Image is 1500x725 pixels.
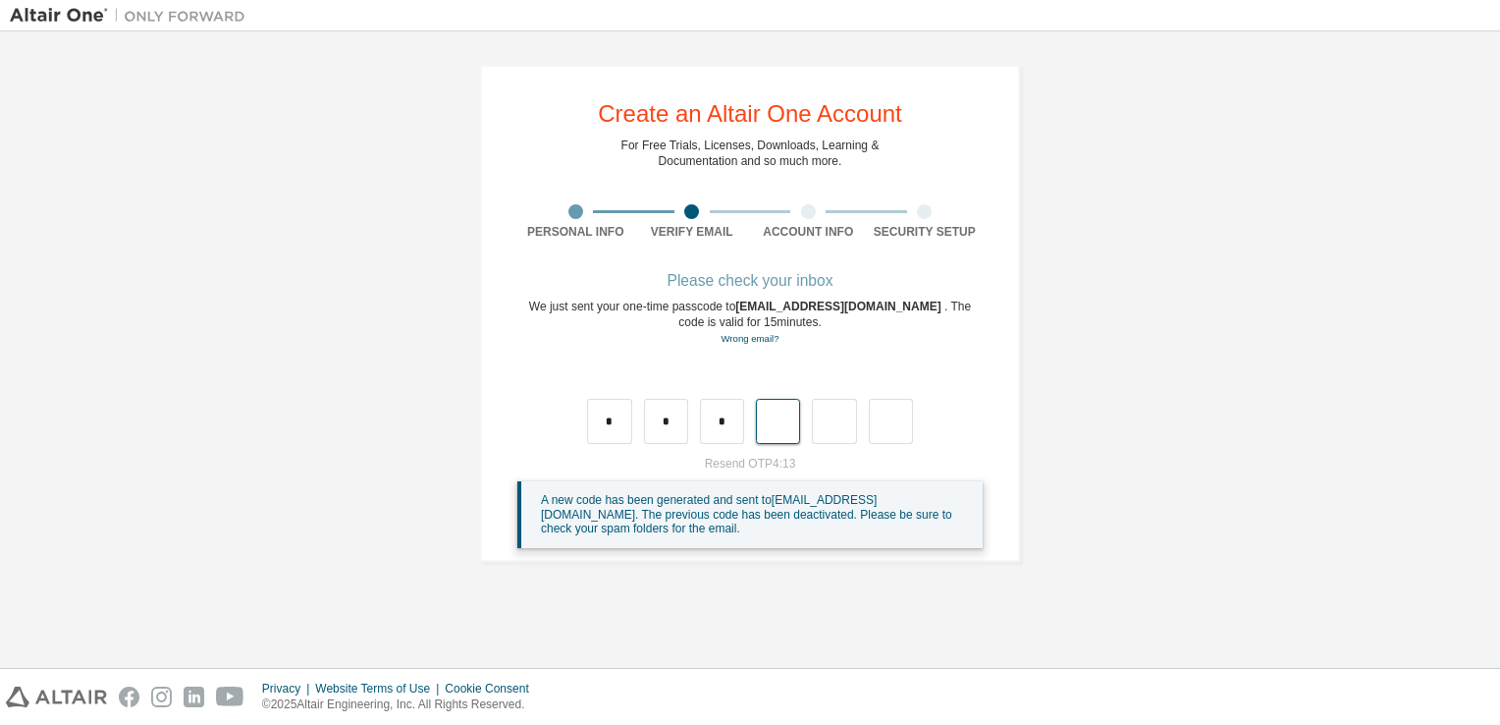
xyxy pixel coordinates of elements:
[10,6,255,26] img: Altair One
[151,687,172,707] img: instagram.svg
[262,681,315,697] div: Privacy
[445,681,540,697] div: Cookie Consent
[750,224,867,240] div: Account Info
[735,300,944,313] span: [EMAIL_ADDRESS][DOMAIN_NAME]
[262,697,541,713] p: © 2025 Altair Engineering, Inc. All Rights Reserved.
[721,333,778,344] a: Go back to the registration form
[621,138,880,169] div: For Free Trials, Licenses, Downloads, Learning & Documentation and so much more.
[315,681,445,697] div: Website Terms of Use
[517,275,983,287] div: Please check your inbox
[184,687,204,707] img: linkedin.svg
[541,493,952,535] span: A new code has been generated and sent to [EMAIL_ADDRESS][DOMAIN_NAME] . The previous code has be...
[598,102,902,126] div: Create an Altair One Account
[216,687,244,707] img: youtube.svg
[517,224,634,240] div: Personal Info
[867,224,984,240] div: Security Setup
[119,687,139,707] img: facebook.svg
[6,687,107,707] img: altair_logo.svg
[517,299,983,347] div: We just sent your one-time passcode to . The code is valid for 15 minutes.
[634,224,751,240] div: Verify Email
